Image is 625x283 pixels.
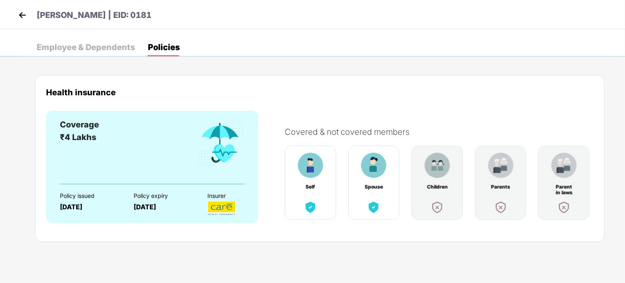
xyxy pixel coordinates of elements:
[37,9,152,22] p: [PERSON_NAME] | EID: 0181
[134,203,193,211] div: [DATE]
[553,184,574,190] div: Parent in laws
[148,43,180,51] div: Policies
[60,132,96,142] span: ₹4 Lakhs
[46,88,594,97] div: Health insurance
[300,184,321,190] div: Self
[366,200,381,215] img: benefitCardImg
[16,9,29,21] img: back
[488,153,513,178] img: benefitCardImg
[361,153,386,178] img: benefitCardImg
[134,193,193,199] div: Policy expiry
[298,153,323,178] img: benefitCardImg
[60,193,119,199] div: Policy issued
[427,184,448,190] div: Children
[285,127,602,137] div: Covered & not covered members
[196,118,244,167] img: benefitCardImg
[207,193,267,199] div: Insurer
[303,200,318,215] img: benefitCardImg
[425,153,450,178] img: benefitCardImg
[60,203,119,211] div: [DATE]
[37,43,135,51] div: Employee & Dependents
[207,201,236,215] img: InsurerLogo
[557,200,571,215] img: benefitCardImg
[493,200,508,215] img: benefitCardImg
[363,184,384,190] div: Spouse
[551,153,577,178] img: benefitCardImg
[490,184,511,190] div: Parents
[60,118,99,131] div: Coverage
[430,200,445,215] img: benefitCardImg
